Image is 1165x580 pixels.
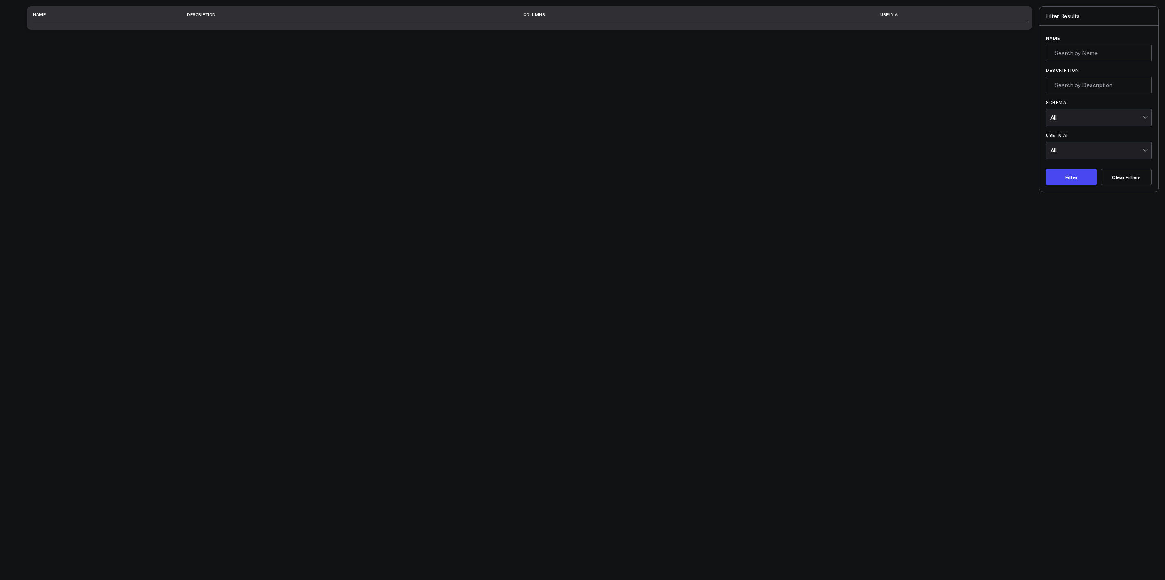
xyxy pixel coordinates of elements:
div: All [1050,147,1142,154]
div: All [1050,114,1142,121]
label: Description [1046,68,1152,73]
input: Search by Name [1046,45,1152,61]
label: Name [1046,36,1152,41]
button: Filter [1046,169,1097,185]
button: Clear Filters [1101,169,1152,185]
th: Description [187,8,523,21]
input: Search by Description [1046,77,1152,93]
div: Filter Results [1039,7,1158,26]
th: Columns [523,8,780,21]
label: Schema [1046,100,1152,105]
th: Name [33,8,187,21]
th: Use in AI [781,8,1000,21]
label: Use in AI [1046,133,1152,138]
